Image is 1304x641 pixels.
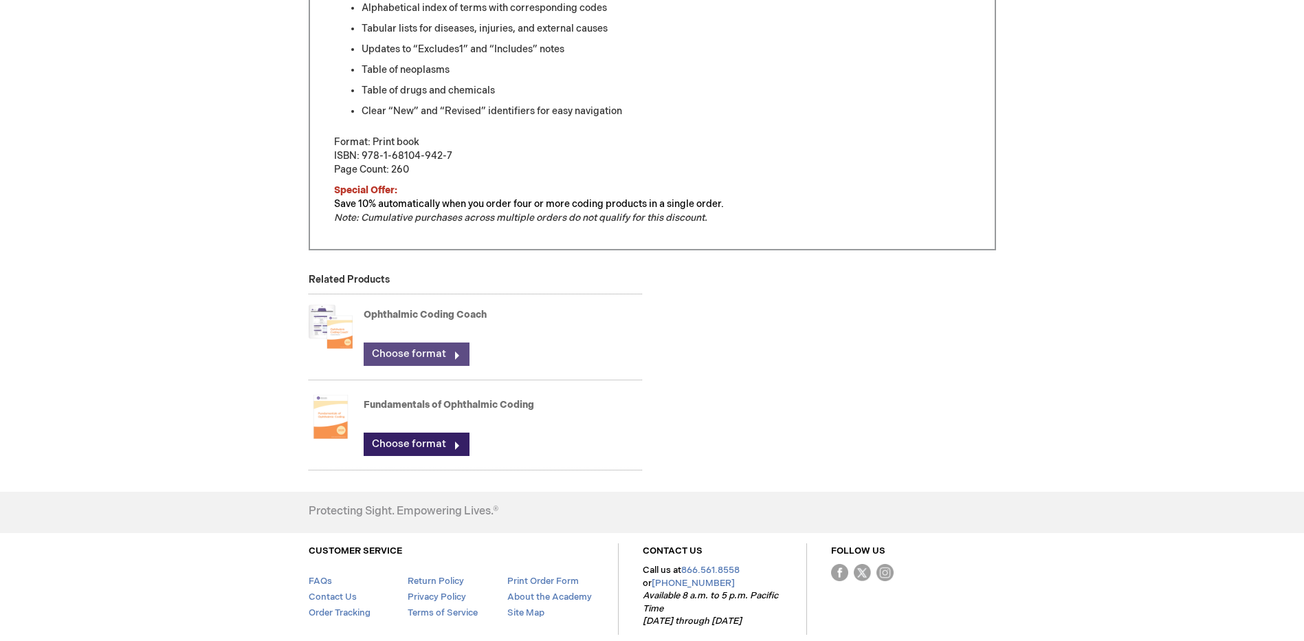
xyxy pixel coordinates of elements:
[831,564,848,581] img: Facebook
[309,576,332,587] a: FAQs
[309,591,357,602] a: Contact Us
[334,212,707,224] em: Note: Cumulative purchases across multiple orders do not qualify for this discount.
[408,607,478,618] a: Terms of Service
[362,84,971,98] li: Table of drugs and chemicals
[364,343,469,366] a: Choose format
[309,389,353,444] img: Fundamentals of Ophthalmic Coding
[408,591,466,602] a: Privacy Policy
[364,433,469,456] a: Choose format
[309,545,402,556] a: CUSTOMER SERVICE
[643,564,782,628] p: Call us at or
[876,564,894,581] img: instagram
[652,578,735,589] a: [PHONE_NUMBER]
[334,198,724,210] span: Save 10% automatically when you order four or more coding products in a single order.
[364,309,487,320] a: Ophthalmic Coding Coach
[362,43,971,56] li: Updates to “Excludes1” and “Includes” notes
[334,135,971,177] p: Format: Print book ISBN: 978-1-68104-942-7 Page Count: 260
[854,564,871,581] img: Twitter
[364,399,534,411] a: Fundamentals of Ophthalmic Coding
[507,591,592,602] a: About the Academy
[309,607,371,618] a: Order Tracking
[362,105,971,118] li: Clear “New” and “Revised” identifiers for easy navigation
[507,607,544,618] a: Site Map
[309,299,353,354] img: Ophthalmic Coding Coach
[408,576,464,587] a: Return Policy
[362,63,971,77] li: Table of neoplasms
[507,576,579,587] a: Print Order Form
[681,565,740,576] a: 866.561.8558
[309,274,390,285] strong: Related Products
[831,545,885,556] a: FOLLOW US
[334,184,397,196] span: Special Offer:
[362,22,971,36] li: Tabular lists for diseases, injuries, and external causes
[309,506,498,518] h4: Protecting Sight. Empowering Lives.®
[643,545,703,556] a: CONTACT US
[362,1,971,15] li: Alphabetical index of terms with corresponding codes
[643,590,778,627] em: Available 8 a.m. to 5 p.m. Pacific Time [DATE] through [DATE]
